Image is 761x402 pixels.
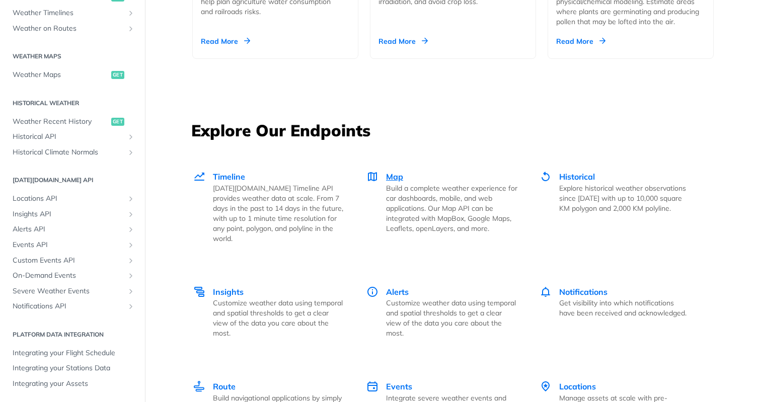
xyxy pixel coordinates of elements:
span: Route [213,381,236,391]
a: Historical APIShow subpages for Historical API [8,129,137,144]
span: On-Demand Events [13,271,124,281]
p: [DATE][DOMAIN_NAME] Timeline API provides weather data at scale. From 7 days in the past to 14 da... [213,183,344,244]
span: Alerts API [13,224,124,234]
button: Show subpages for Events API [127,241,135,249]
button: Show subpages for Alerts API [127,225,135,233]
a: Integrating your Stations Data [8,361,137,376]
button: Show subpages for Historical API [127,133,135,141]
span: Integrating your Stations Data [13,363,135,373]
a: Integrating your Assets [8,376,137,391]
h2: Historical Weather [8,99,137,108]
button: Show subpages for Locations API [127,195,135,203]
h2: Platform DATA integration [8,330,137,339]
img: Timeline [193,171,205,183]
p: Build a complete weather experience for car dashboards, mobile, and web applications. Our Map API... [386,183,517,233]
h3: Explore Our Endpoints [191,119,715,141]
button: Show subpages for Weather on Routes [127,25,135,33]
span: Custom Events API [13,256,124,266]
a: Custom Events APIShow subpages for Custom Events API [8,253,137,268]
span: Locations [559,381,596,391]
img: Route [193,380,205,392]
a: On-Demand EventsShow subpages for On-Demand Events [8,268,137,283]
a: Severe Weather EventsShow subpages for Severe Weather Events [8,284,137,299]
span: Notifications [559,287,607,297]
span: Timeline [213,172,245,182]
span: Events [386,381,412,391]
img: Events [366,380,378,392]
a: Alerts Alerts Customize weather data using temporal and spatial thresholds to get a clear view of... [355,265,528,360]
span: Weather Recent History [13,117,109,127]
a: Weather TimelinesShow subpages for Weather Timelines [8,6,137,21]
div: Read More [556,36,605,46]
img: Notifications [540,286,552,298]
img: Locations [540,380,552,392]
img: Map [366,171,378,183]
span: Historical API [13,132,124,142]
button: Show subpages for On-Demand Events [127,272,135,280]
a: Integrating your Flight Schedule [8,346,137,361]
span: get [111,118,124,126]
a: Timeline Timeline [DATE][DOMAIN_NAME] Timeline API provides weather data at scale. From 7 days in... [192,149,355,265]
span: Severe Weather Events [13,286,124,296]
span: Historical Climate Normals [13,147,124,157]
img: Historical [540,171,552,183]
span: Map [386,172,403,182]
a: Weather Mapsget [8,67,137,83]
a: Insights APIShow subpages for Insights API [8,207,137,222]
div: Read More [378,36,428,46]
span: Weather Maps [13,70,109,80]
a: Weather Recent Historyget [8,114,137,129]
span: Events API [13,240,124,250]
span: Locations API [13,194,124,204]
h2: [DATE][DOMAIN_NAME] API [8,176,137,185]
span: Alerts [386,287,409,297]
img: Insights [193,286,205,298]
button: Show subpages for Notifications API [127,302,135,310]
a: Weather on RoutesShow subpages for Weather on Routes [8,21,137,36]
span: Integrating your Flight Schedule [13,348,135,358]
button: Show subpages for Severe Weather Events [127,287,135,295]
p: Explore historical weather observations since [DATE] with up to 10,000 square KM polygon and 2,00... [559,183,691,213]
a: Alerts APIShow subpages for Alerts API [8,222,137,237]
a: Historical Historical Explore historical weather observations since [DATE] with up to 10,000 squa... [528,149,702,265]
div: Read More [201,36,250,46]
button: Show subpages for Weather Timelines [127,9,135,17]
span: get [111,71,124,79]
img: Alerts [366,286,378,298]
button: Show subpages for Insights API [127,210,135,218]
a: Locations APIShow subpages for Locations API [8,191,137,206]
span: Historical [559,172,595,182]
a: Map Map Build a complete weather experience for car dashboards, mobile, and web applications. Our... [355,149,528,265]
button: Show subpages for Custom Events API [127,257,135,265]
h2: Weather Maps [8,52,137,61]
p: Customize weather data using temporal and spatial thresholds to get a clear view of the data you ... [213,298,344,338]
a: Notifications APIShow subpages for Notifications API [8,299,137,314]
p: Get visibility into which notifications have been received and acknowledged. [559,298,691,318]
span: Notifications API [13,301,124,311]
button: Show subpages for Historical Climate Normals [127,148,135,156]
a: Events APIShow subpages for Events API [8,237,137,253]
a: Notifications Notifications Get visibility into which notifications have been received and acknow... [528,265,702,360]
span: Weather Timelines [13,8,124,18]
a: Insights Insights Customize weather data using temporal and spatial thresholds to get a clear vie... [192,265,355,360]
span: Integrating your Assets [13,379,135,389]
span: Insights API [13,209,124,219]
span: Weather on Routes [13,24,124,34]
a: Historical Climate NormalsShow subpages for Historical Climate Normals [8,145,137,160]
span: Insights [213,287,244,297]
p: Customize weather data using temporal and spatial thresholds to get a clear view of the data you ... [386,298,517,338]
